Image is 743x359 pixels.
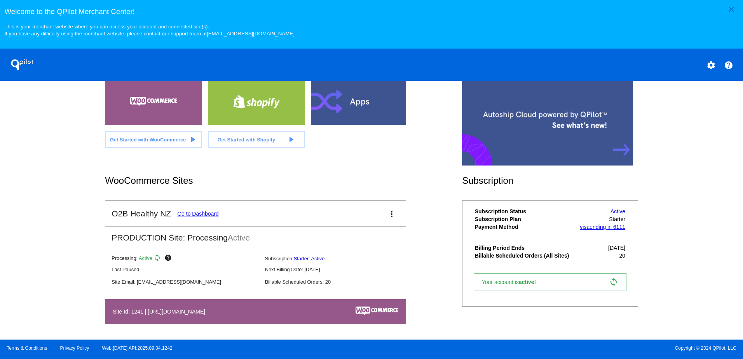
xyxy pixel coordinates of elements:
span: visa [580,224,590,230]
a: Get Started with WooCommerce [105,131,202,148]
span: Your account is [482,279,544,285]
span: 20 [619,253,626,259]
h4: Site Id: 1241 | [URL][DOMAIN_NAME] [113,308,209,315]
span: Active [228,233,250,242]
p: Next Billing Date: [DATE] [265,267,412,272]
th: Subscription Status [474,208,576,215]
h2: WooCommerce Sites [105,175,462,186]
a: Go to Dashboard [177,211,219,217]
span: active! [519,279,540,285]
mat-icon: sync [609,277,618,287]
p: Processing: [112,254,258,263]
p: Subscription: [265,256,412,261]
h1: QPilot [7,57,38,73]
th: Payment Method [474,223,576,230]
mat-icon: settings [706,61,716,70]
h2: PRODUCTION Site: Processing [105,227,406,242]
mat-icon: close [727,5,736,14]
small: This is your merchant website where you can access your account and connected site(s). If you hav... [4,24,294,37]
p: Billable Scheduled Orders: 20 [265,279,412,285]
p: Last Paused: - [112,267,258,272]
mat-icon: more_vert [387,209,396,219]
a: Web:[DATE] API:2025.09.04.1242 [102,345,173,351]
a: Privacy Policy [60,345,89,351]
span: Starter [609,216,625,222]
a: Starter: Active [294,256,325,261]
mat-icon: sync [153,254,163,263]
p: Site Email: [EMAIL_ADDRESS][DOMAIN_NAME] [112,279,258,285]
th: Subscription Plan [474,216,576,223]
h3: Welcome to the QPilot Merchant Center! [4,7,738,16]
mat-icon: play_arrow [188,135,197,144]
a: Terms & Conditions [7,345,47,351]
mat-icon: help [164,254,174,263]
a: Your account isactive! sync [474,273,626,291]
a: [EMAIL_ADDRESS][DOMAIN_NAME] [207,31,295,37]
span: Copyright © 2024 QPilot, LLC [378,345,736,351]
mat-icon: play_arrow [286,135,296,144]
span: [DATE] [608,245,625,251]
th: Billing Period Ends [474,244,576,251]
h2: Subscription [462,175,638,186]
a: Get Started with Shopify [208,131,305,148]
a: visaending in 6111 [580,224,625,230]
th: Billable Scheduled Orders (All Sites) [474,252,576,259]
span: Active [139,256,152,261]
span: Get Started with Shopify [218,137,276,143]
span: Get Started with WooCommerce [110,137,186,143]
mat-icon: help [724,61,733,70]
img: c53aa0e5-ae75-48aa-9bee-956650975ee5 [356,307,398,315]
a: Active [610,208,625,214]
h2: O2B Healthy NZ [112,209,171,218]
